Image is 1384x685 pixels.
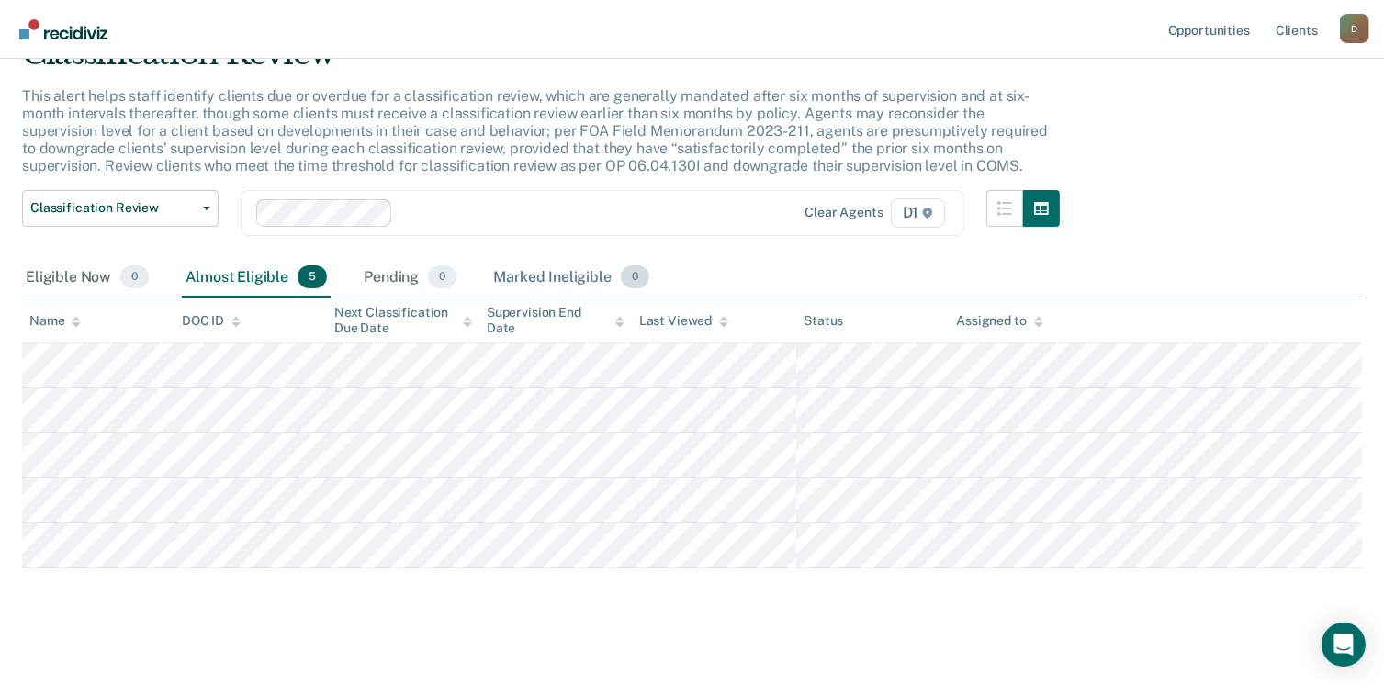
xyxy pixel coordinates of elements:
[334,305,472,336] div: Next Classification Due Date
[428,265,456,289] span: 0
[120,265,149,289] span: 0
[621,265,649,289] span: 0
[489,258,653,298] div: Marked Ineligible0
[182,313,241,329] div: DOC ID
[891,198,946,228] span: D1
[22,87,1048,175] p: This alert helps staff identify clients due or overdue for a classification review, which are gen...
[22,258,152,298] div: Eligible Now0
[487,305,624,336] div: Supervision End Date
[1322,623,1366,667] div: Open Intercom Messenger
[30,200,196,216] span: Classification Review
[956,313,1042,329] div: Assigned to
[804,313,843,329] div: Status
[22,190,219,227] button: Classification Review
[298,265,327,289] span: 5
[19,19,107,39] img: Recidiviz
[360,258,460,298] div: Pending0
[639,313,728,329] div: Last Viewed
[1340,14,1369,43] button: Profile dropdown button
[29,313,81,329] div: Name
[805,205,883,220] div: Clear agents
[182,258,331,298] div: Almost Eligible5
[1340,14,1369,43] div: D
[22,35,1060,87] div: Classification Review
